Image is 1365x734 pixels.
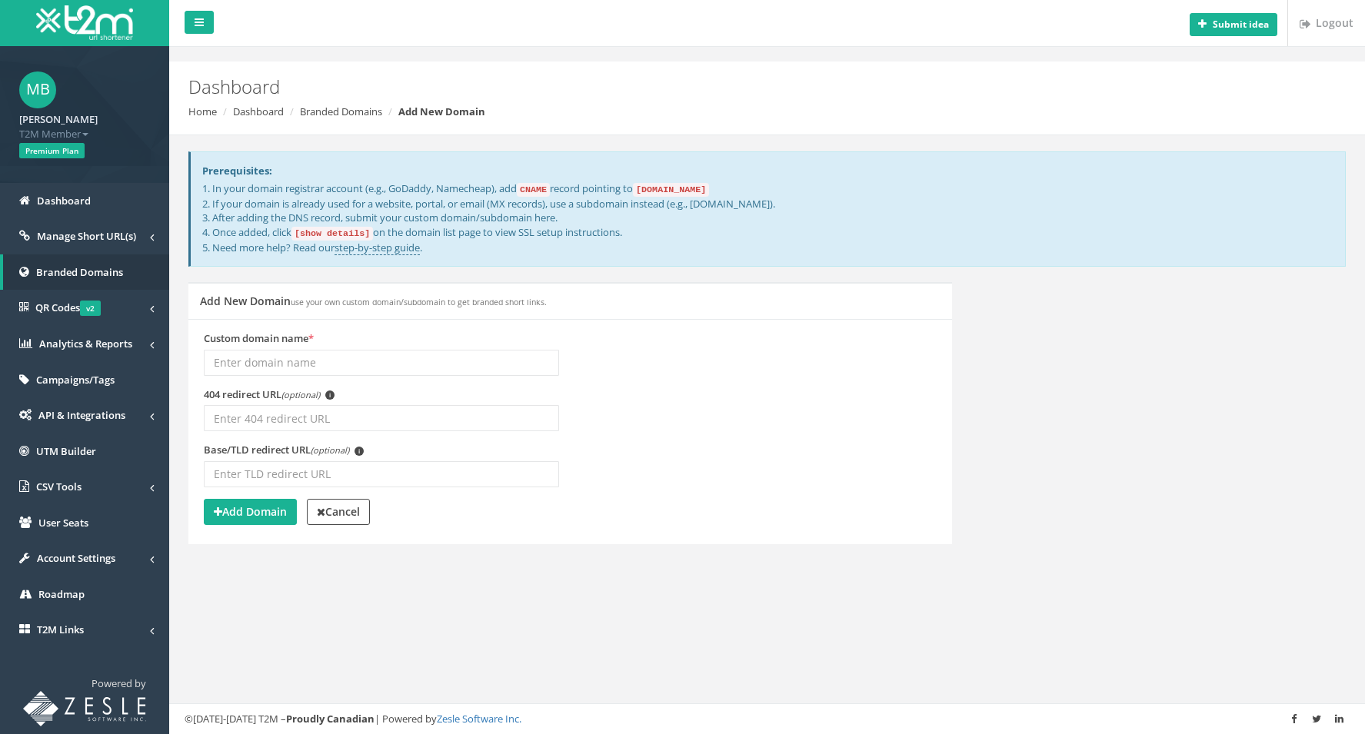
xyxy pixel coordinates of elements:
[300,105,382,118] a: Branded Domains
[200,295,547,307] h5: Add New Domain
[35,301,101,314] span: QR Codes
[398,105,485,118] strong: Add New Domain
[1213,18,1269,31] b: Submit idea
[335,241,420,255] a: step-by-step guide
[291,297,547,307] small: use your own custom domain/subdomain to get branded short links.
[19,127,150,141] span: T2M Member
[36,5,133,40] img: T2M
[38,516,88,530] span: User Seats
[317,504,360,519] strong: Cancel
[202,164,272,178] strong: Prerequisites:
[233,105,284,118] a: Dashboard
[19,143,85,158] span: Premium Plan
[37,551,115,565] span: Account Settings
[37,229,136,243] span: Manage Short URL(s)
[286,712,375,726] strong: Proudly Canadian
[204,387,335,402] label: 404 redirect URL
[325,390,335,400] span: i
[19,112,98,126] strong: [PERSON_NAME]
[517,183,550,197] code: CNAME
[39,337,132,350] span: Analytics & Reports
[188,77,1149,97] h2: Dashboard
[188,105,217,118] a: Home
[291,227,373,241] code: [show details]
[214,504,287,519] strong: Add Domain
[204,331,314,346] label: Custom domain name
[204,499,297,525] button: Add Domain
[202,181,1333,254] p: 1. In your domain registrar account (e.g., GoDaddy, Namecheap), add record pointing to 2. If your...
[204,350,559,376] input: Enter domain name
[311,444,349,456] em: (optional)
[633,183,709,197] code: [DOMAIN_NAME]
[37,194,91,208] span: Dashboard
[204,461,559,487] input: Enter TLD redirect URL
[23,691,146,726] img: T2M URL Shortener powered by Zesle Software Inc.
[92,676,146,690] span: Powered by
[204,405,559,431] input: Enter 404 redirect URL
[19,71,56,108] span: MB
[37,623,84,636] span: T2M Links
[185,712,1350,726] div: ©[DATE]-[DATE] T2M – | Powered by
[281,389,320,400] em: (optional)
[437,712,521,726] a: Zesle Software Inc.
[355,447,364,456] span: i
[36,480,82,493] span: CSV Tools
[80,301,101,316] span: v2
[204,443,364,457] label: Base/TLD redirect URL
[36,444,96,458] span: UTM Builder
[36,265,123,279] span: Branded Domains
[36,373,115,387] span: Campaigns/Tags
[38,587,85,601] span: Roadmap
[38,408,125,422] span: API & Integrations
[19,108,150,141] a: [PERSON_NAME] T2M Member
[1190,13,1277,36] button: Submit idea
[307,499,370,525] a: Cancel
